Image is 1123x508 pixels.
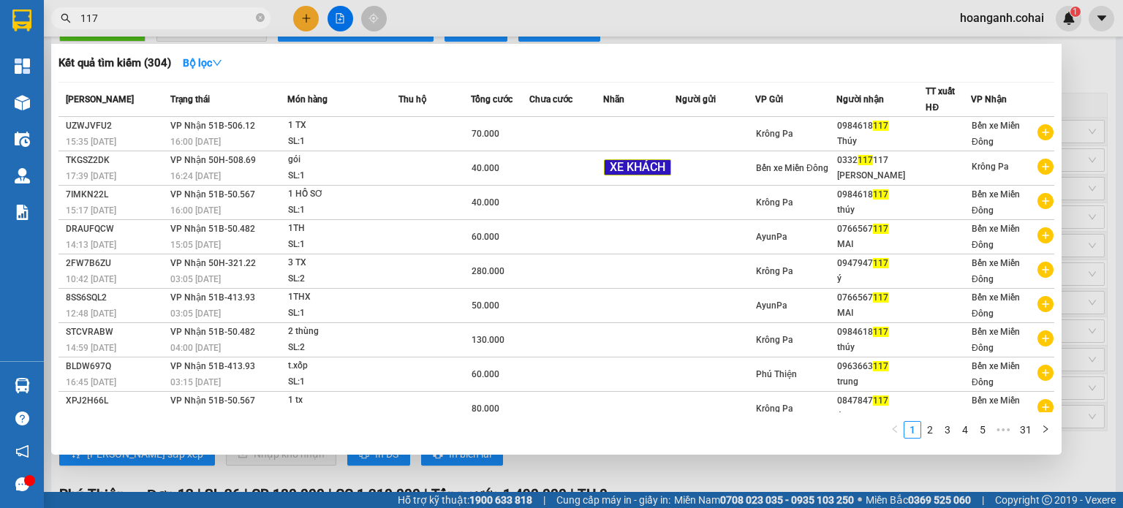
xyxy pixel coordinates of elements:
[1037,159,1054,175] span: plus-circle
[755,94,783,105] span: VP Gửi
[15,132,30,147] img: warehouse-icon
[1037,421,1054,439] button: right
[66,118,166,134] div: UZWJVFU2
[873,189,888,200] span: 117
[837,168,925,183] div: [PERSON_NAME]
[288,289,398,306] div: 1THX
[66,221,166,237] div: DRAUFQCW
[837,393,925,409] div: 0847847
[170,189,255,200] span: VP Nhận 51B-50.567
[170,240,221,250] span: 15:05 [DATE]
[58,56,171,71] h3: Kết quả tìm kiếm ( 304 )
[170,258,256,268] span: VP Nhận 50H-321.22
[873,258,888,268] span: 117
[756,403,793,414] span: Krông Pa
[837,325,925,340] div: 0984618
[972,121,1020,147] span: Bến xe Miền Đông
[886,421,904,439] li: Previous Page
[66,412,116,422] span: 14:52 [DATE]
[66,393,166,409] div: XPJ2H66L
[837,202,925,218] div: thúy
[170,121,255,131] span: VP Nhận 51B-506.12
[66,274,116,284] span: 10:42 [DATE]
[170,94,210,105] span: Trạng thái
[972,162,1008,172] span: Krông Pa
[170,274,221,284] span: 03:05 [DATE]
[288,340,398,356] div: SL: 2
[288,186,398,202] div: 1 HỒ SƠ
[939,421,956,439] li: 3
[472,335,504,345] span: 130.000
[170,412,221,422] span: 04:00 [DATE]
[15,168,30,183] img: warehouse-icon
[1037,296,1054,312] span: plus-circle
[288,324,398,340] div: 2 thùng
[972,361,1020,387] span: Bến xe Miền Đông
[756,335,793,345] span: Krông Pa
[66,137,116,147] span: 15:35 [DATE]
[472,403,499,414] span: 80.000
[1037,399,1054,415] span: plus-circle
[170,205,221,216] span: 16:00 [DATE]
[957,422,973,438] a: 4
[66,308,116,319] span: 12:48 [DATE]
[288,202,398,219] div: SL: 1
[288,393,398,409] div: 1 tx
[939,422,956,438] a: 3
[288,152,398,168] div: gói
[1016,422,1036,438] a: 31
[975,422,991,438] a: 5
[991,421,1015,439] span: •••
[837,118,925,134] div: 0984618
[873,224,888,234] span: 117
[873,121,888,131] span: 117
[972,292,1020,319] span: Bến xe Miền Đông
[1037,124,1054,140] span: plus-circle
[604,159,671,176] span: XE KHÁCH
[288,134,398,150] div: SL: 1
[170,361,255,371] span: VP Nhận 51B-413.93
[288,118,398,134] div: 1 TX
[837,306,925,321] div: MAI
[837,237,925,252] div: MAI
[873,292,888,303] span: 117
[66,171,116,181] span: 17:39 [DATE]
[971,94,1007,105] span: VP Nhận
[288,358,398,374] div: t.xốp
[837,134,925,149] div: Thúy
[170,292,255,303] span: VP Nhận 51B-413.93
[256,12,265,26] span: close-circle
[1015,421,1037,439] li: 31
[974,421,991,439] li: 5
[288,237,398,253] div: SL: 1
[837,221,925,237] div: 0766567
[756,300,787,311] span: AyunPa
[170,327,255,337] span: VP Nhận 51B-50.482
[170,395,255,406] span: VP Nhận 51B-50.567
[288,221,398,237] div: 1TH
[472,163,499,173] span: 40.000
[472,369,499,379] span: 60.000
[170,155,256,165] span: VP Nhận 50H-508.69
[171,51,234,75] button: Bộ lọcdown
[837,290,925,306] div: 0766567
[891,425,899,433] span: left
[873,395,888,406] span: 117
[873,327,888,337] span: 117
[398,94,426,105] span: Thu hộ
[66,359,166,374] div: BLDW697Q
[288,271,398,287] div: SL: 2
[66,290,166,306] div: 8SS6SQL2
[288,374,398,390] div: SL: 1
[837,153,925,168] div: 0332 117
[472,197,499,208] span: 40.000
[66,377,116,387] span: 16:45 [DATE]
[170,137,221,147] span: 16:00 [DATE]
[837,409,925,424] div: ý
[15,95,30,110] img: warehouse-icon
[837,340,925,355] div: thúy
[472,232,499,242] span: 60.000
[926,86,955,113] span: TT xuất HĐ
[66,325,166,340] div: STCVRABW
[183,57,222,69] strong: Bộ lọc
